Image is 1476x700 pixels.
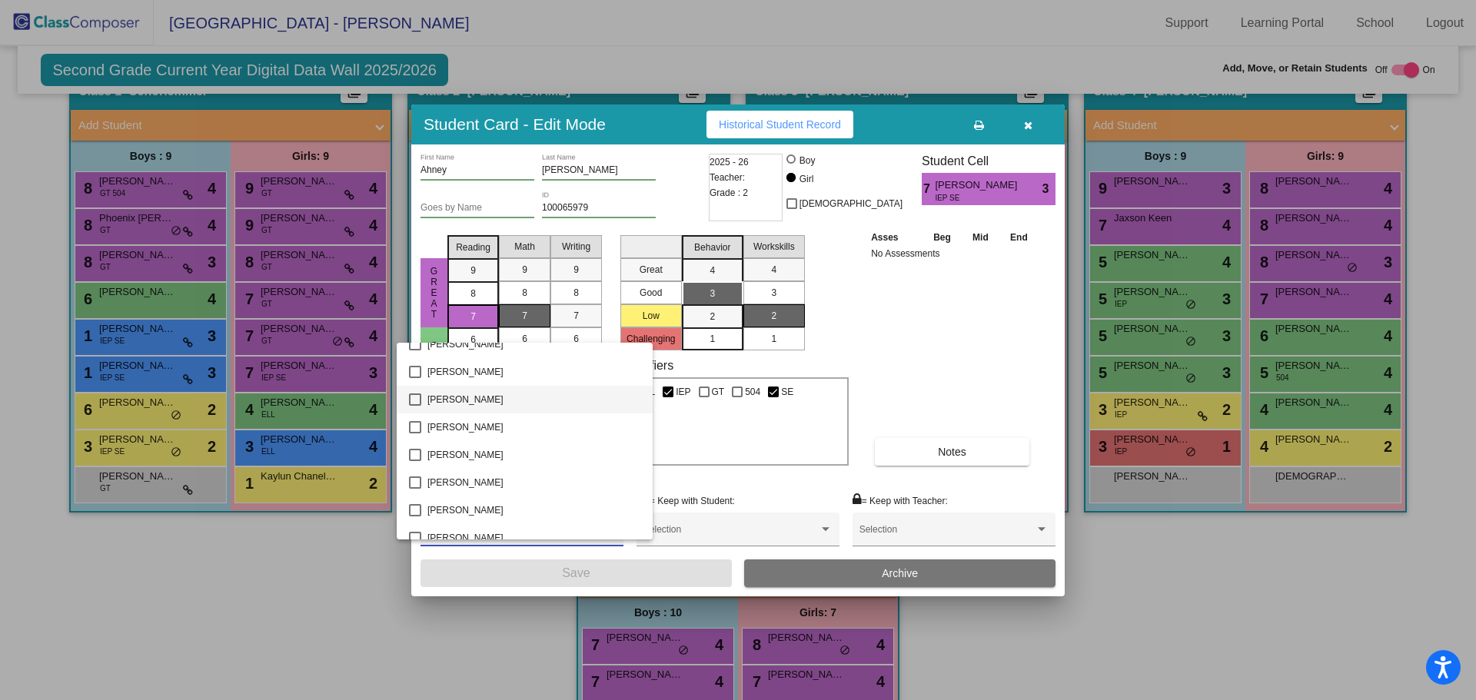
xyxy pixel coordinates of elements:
span: [PERSON_NAME] [427,413,640,441]
span: [PERSON_NAME] [427,330,640,358]
span: [PERSON_NAME] [427,496,640,524]
span: [PERSON_NAME] [427,469,640,496]
span: [PERSON_NAME] [427,358,640,386]
span: [PERSON_NAME] [427,524,640,552]
span: [PERSON_NAME] [427,441,640,469]
span: [PERSON_NAME] [427,386,640,413]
